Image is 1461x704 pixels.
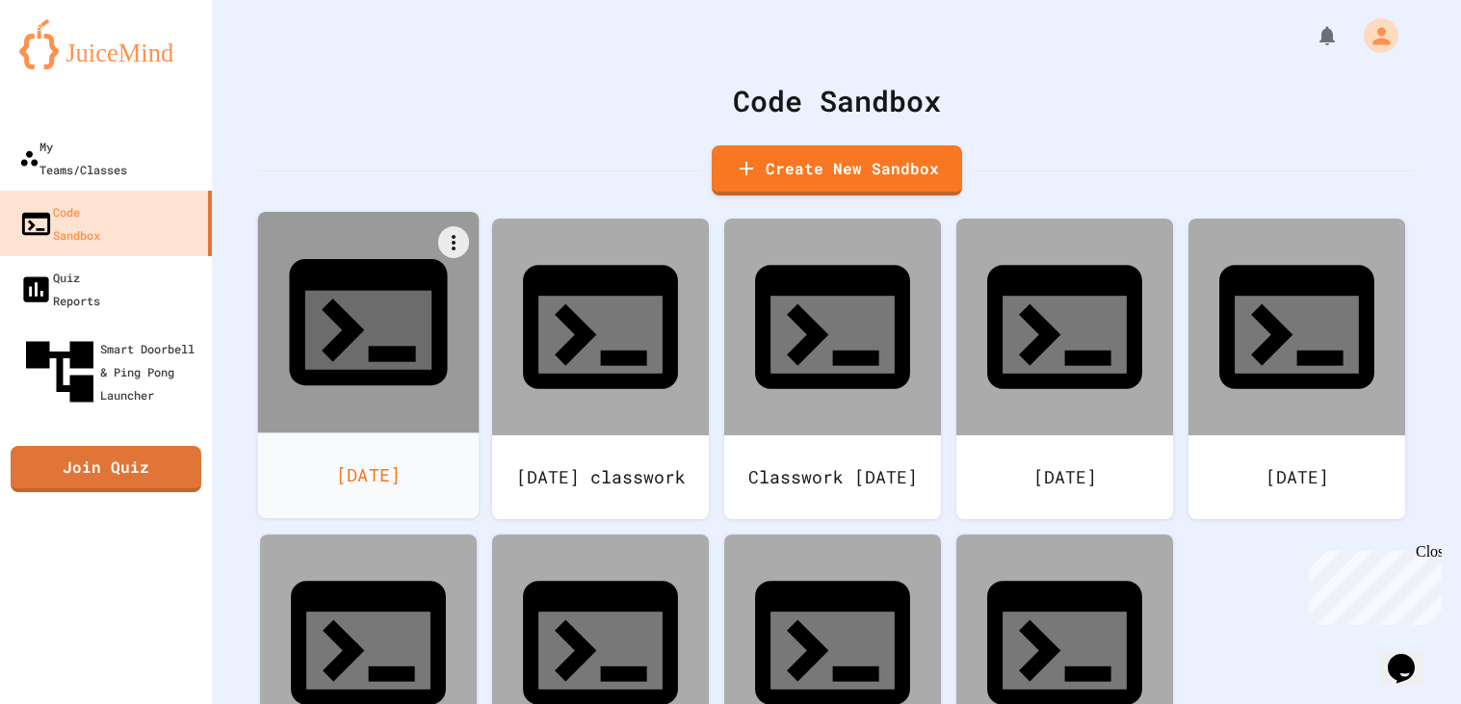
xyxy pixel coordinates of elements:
[19,200,100,247] div: Code Sandbox
[712,145,962,196] a: Create New Sandbox
[19,331,204,412] div: Smart Doorbell & Ping Pong Launcher
[956,435,1173,519] div: [DATE]
[1188,435,1405,519] div: [DATE]
[260,79,1413,122] div: Code Sandbox
[492,435,709,519] div: [DATE] classwork
[724,435,941,519] div: Classwork [DATE]
[258,212,480,518] a: [DATE]
[1380,627,1442,685] iframe: chat widget
[956,219,1173,519] a: [DATE]
[1188,219,1405,519] a: [DATE]
[19,19,193,69] img: logo-orange.svg
[19,266,100,312] div: Quiz Reports
[258,432,480,518] div: [DATE]
[492,219,709,519] a: [DATE] classwork
[11,446,201,492] a: Join Quiz
[8,8,133,122] div: Chat with us now!Close
[1344,13,1403,58] div: My Account
[724,219,941,519] a: Classwork [DATE]
[1280,19,1344,52] div: My Notifications
[1301,543,1442,625] iframe: chat widget
[19,135,127,181] div: My Teams/Classes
